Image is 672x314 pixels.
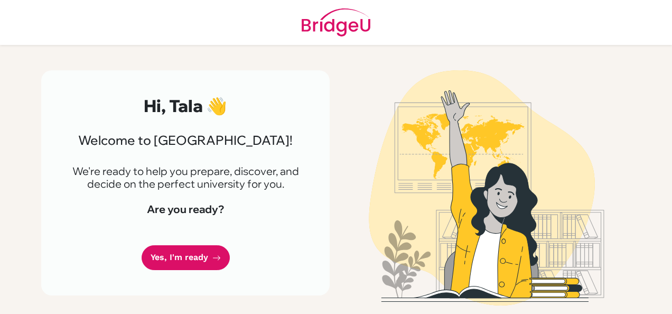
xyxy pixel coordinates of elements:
h2: Hi, Tala 👋 [67,96,304,116]
a: Yes, I'm ready [142,245,230,270]
h4: Are you ready? [67,203,304,216]
h3: Welcome to [GEOGRAPHIC_DATA]! [67,133,304,148]
p: We're ready to help you prepare, discover, and decide on the perfect university for you. [67,165,304,190]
